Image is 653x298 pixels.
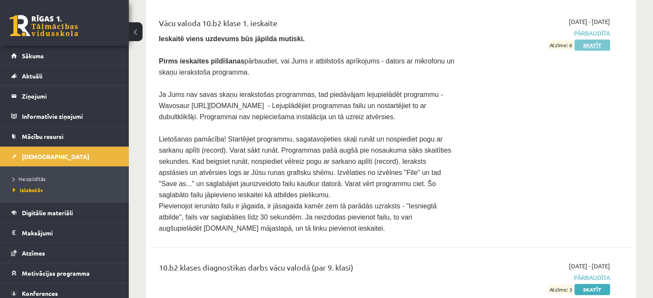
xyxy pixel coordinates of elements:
a: Skatīt [574,284,610,295]
a: Maksājumi [11,223,118,243]
span: Lietošanas pamācība! Startējiet programmu, sagatavojieties skaļi runāt un nospiediet pogu ar sark... [159,135,451,199]
span: Digitālie materiāli [22,209,73,217]
span: Atzīme: 3 [548,285,573,294]
span: Atzīme: 6 [548,40,573,49]
a: Motivācijas programma [11,263,118,283]
span: [DEMOGRAPHIC_DATA] [22,153,89,160]
span: Konferences [22,289,58,297]
a: Rīgas 1. Tālmācības vidusskola [9,15,78,36]
span: [DATE] - [DATE] [569,262,610,271]
span: Pārbaudīta [468,273,610,282]
strong: Pirms ieskaites pildīšanas [159,57,244,65]
div: 10.b2 klases diagnostikas darbs vācu valodā (par 9. klasi) [159,262,456,277]
a: Izlabotās [13,186,120,194]
legend: Ziņojumi [22,86,118,106]
legend: Informatīvie ziņojumi [22,106,118,126]
span: Aktuāli [22,72,43,80]
span: Pārbaudīta [468,29,610,38]
a: [DEMOGRAPHIC_DATA] [11,147,118,166]
legend: Maksājumi [22,223,118,243]
a: Mācību resursi [11,126,118,146]
span: Sākums [22,52,44,60]
span: Ja Jums nav savas skaņu ierakstošas programmas, tad piedāvājam lejupielādēt programmu - Wavosaur ... [159,91,443,120]
span: Neizpildītās [13,175,46,182]
span: Pievienojot ierunāto failu ir jāgaida, ir jāsagaida kamēr zem tā parādās uzraksts - "Iesniegtā at... [159,202,437,232]
span: Izlabotās [13,187,43,193]
a: Neizpildītās [13,175,120,183]
a: Digitālie materiāli [11,203,118,223]
span: Atzīmes [22,249,45,257]
a: Sākums [11,46,118,66]
a: Informatīvie ziņojumi [11,106,118,126]
span: Mācību resursi [22,132,64,140]
strong: Ieskaitē viens uzdevums būs jāpilda mutiski. [159,35,305,42]
span: [DATE] - [DATE] [569,17,610,26]
div: Vācu valoda 10.b2 klase 1. ieskaite [159,17,456,33]
a: Skatīt [574,39,610,51]
a: Aktuāli [11,66,118,86]
a: Ziņojumi [11,86,118,106]
a: Atzīmes [11,243,118,263]
span: pārbaudiet, vai Jums ir atbilstošs aprīkojums - dators ar mikrofonu un skaņu ierakstoša programma. [159,57,454,76]
span: Motivācijas programma [22,269,90,277]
